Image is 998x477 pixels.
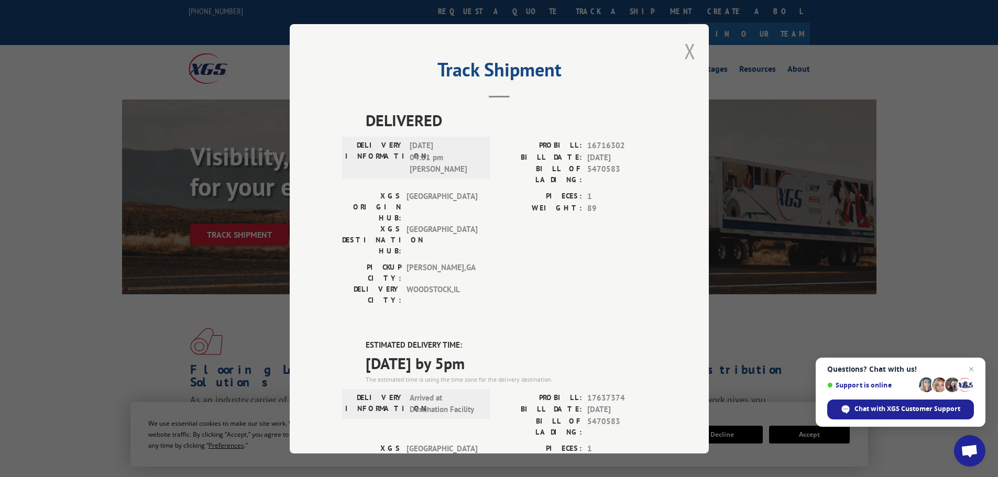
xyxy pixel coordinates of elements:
span: [GEOGRAPHIC_DATA] [407,191,477,224]
span: [DATE] [587,151,656,163]
div: Chat with XGS Customer Support [827,400,974,419]
span: 5470583 [587,415,656,437]
span: [GEOGRAPHIC_DATA] [407,224,477,257]
label: PIECES: [499,442,582,454]
button: Close modal [684,37,696,65]
label: BILL OF LADING: [499,163,582,185]
div: The estimated time is using the time zone for the delivery destination. [366,374,656,384]
label: XGS DESTINATION HUB: [342,224,401,257]
label: DELIVERY CITY: [342,284,401,306]
label: BILL DATE: [499,404,582,416]
span: 17637374 [587,392,656,404]
span: 1 [587,442,656,454]
span: [GEOGRAPHIC_DATA] [407,442,477,475]
span: Chat with XGS Customer Support [854,404,960,414]
label: XGS ORIGIN HUB: [342,442,401,475]
span: WOODSTOCK , IL [407,284,477,306]
span: Arrived at Destination Facility [410,392,480,415]
label: BILL DATE: [499,151,582,163]
span: DELIVERED [366,108,656,132]
label: PIECES: [499,191,582,203]
label: PROBILL: [499,140,582,152]
label: XGS ORIGIN HUB: [342,191,401,224]
label: PROBILL: [499,392,582,404]
span: Support is online [827,381,915,389]
span: Close chat [965,363,978,375]
label: DELIVERY INFORMATION: [345,140,404,175]
label: WEIGHT: [499,202,582,214]
label: DELIVERY INFORMATION: [345,392,404,415]
span: [DATE] [587,404,656,416]
label: ESTIMATED DELIVERY TIME: [366,339,656,351]
label: BILL OF LADING: [499,415,582,437]
span: 89 [587,202,656,214]
span: 5470583 [587,163,656,185]
span: 16716302 [587,140,656,152]
span: Questions? Chat with us! [827,365,974,373]
span: 1 [587,191,656,203]
div: Open chat [954,435,985,467]
span: [DATE] 04:31 pm [PERSON_NAME] [410,140,480,175]
label: PICKUP CITY: [342,262,401,284]
h2: Track Shipment [342,62,656,82]
span: [DATE] by 5pm [366,351,656,374]
span: [PERSON_NAME] , GA [407,262,477,284]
